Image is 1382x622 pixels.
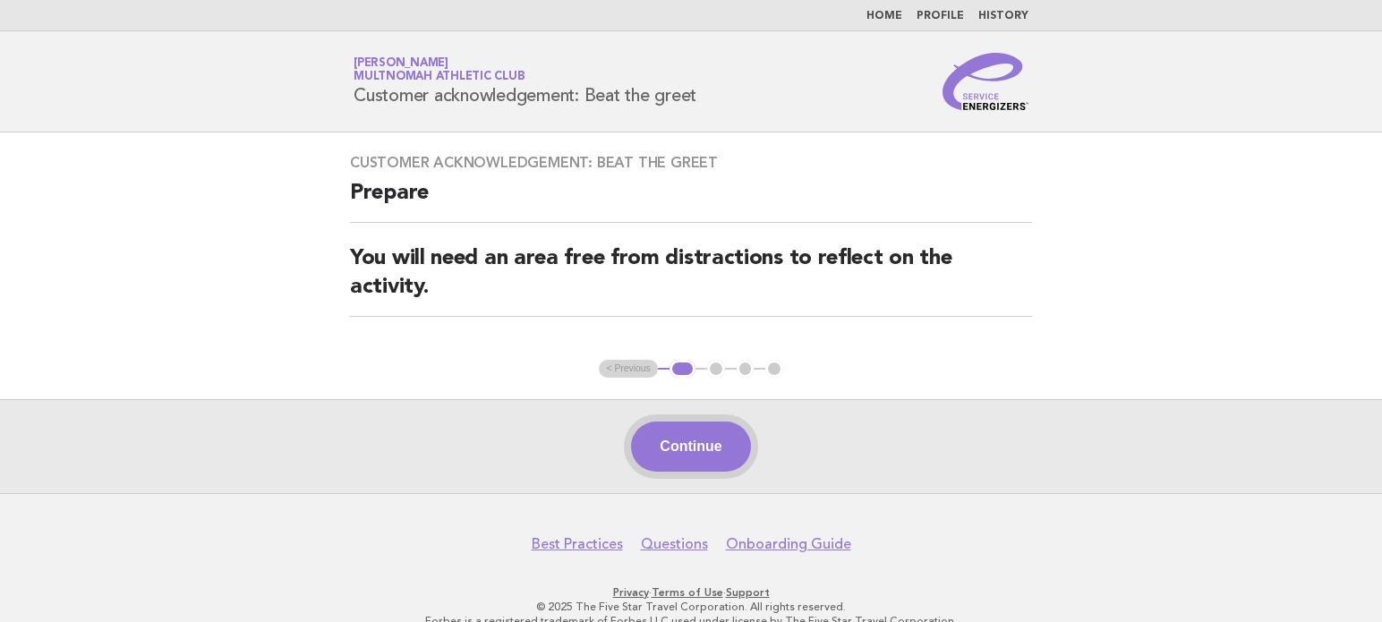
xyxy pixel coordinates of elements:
[631,422,750,472] button: Continue
[726,586,770,599] a: Support
[350,179,1032,223] h2: Prepare
[350,154,1032,172] h3: Customer acknowledgement: Beat the greet
[641,535,708,553] a: Questions
[532,535,623,553] a: Best Practices
[726,535,851,553] a: Onboarding Guide
[354,57,525,82] a: [PERSON_NAME]Multnomah Athletic Club
[978,11,1028,21] a: History
[652,586,723,599] a: Terms of Use
[350,244,1032,317] h2: You will need an area free from distractions to reflect on the activity.
[670,360,695,378] button: 1
[143,585,1239,600] p: · ·
[866,11,902,21] a: Home
[917,11,964,21] a: Profile
[354,72,525,83] span: Multnomah Athletic Club
[143,600,1239,614] p: © 2025 The Five Star Travel Corporation. All rights reserved.
[354,58,696,105] h1: Customer acknowledgement: Beat the greet
[943,53,1028,110] img: Service Energizers
[613,586,649,599] a: Privacy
